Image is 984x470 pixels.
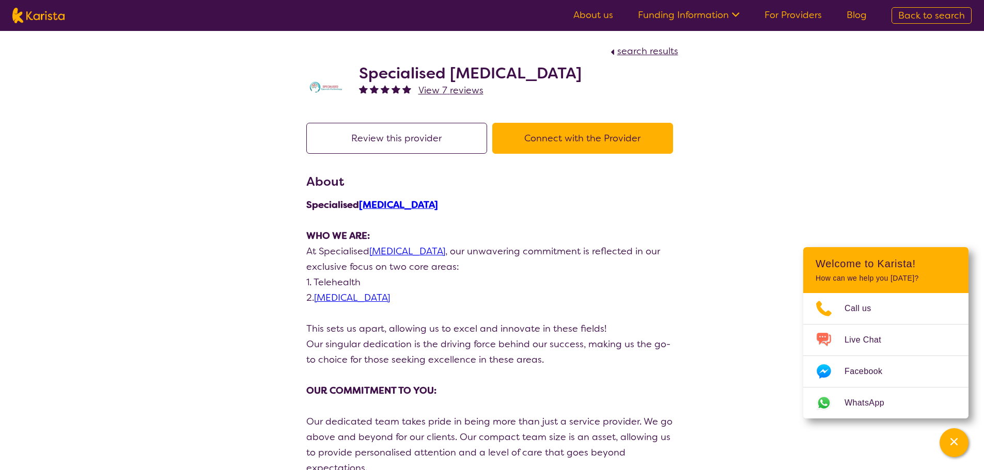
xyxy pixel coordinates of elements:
[306,290,678,305] p: 2.
[306,79,348,95] img: tc7lufxpovpqcirzzyzq.png
[845,301,884,316] span: Call us
[359,85,368,93] img: fullstar
[306,321,678,336] p: This sets us apart, allowing us to excel and innovate in these fields!
[370,85,379,93] img: fullstar
[573,9,613,21] a: About us
[369,245,445,257] a: [MEDICAL_DATA]
[306,230,370,242] strong: WHO WE ARE:
[306,336,678,367] p: Our singular dedication is the driving force behind our success, making us the go-to choice for t...
[392,85,400,93] img: fullstar
[402,85,411,93] img: fullstar
[306,132,492,144] a: Review this provider
[803,293,969,418] ul: Choose channel
[306,384,436,397] strong: OUR COMMITMENT TO YOU:
[617,45,678,57] span: search results
[638,9,740,21] a: Funding Information
[418,83,483,98] a: View 7 reviews
[306,172,678,191] h3: About
[898,9,965,22] span: Back to search
[306,274,678,290] p: 1. Telehealth
[359,199,438,211] a: [MEDICAL_DATA]
[845,395,897,411] span: WhatsApp
[940,428,969,457] button: Channel Menu
[847,9,867,21] a: Blog
[845,364,895,379] span: Facebook
[492,123,673,154] button: Connect with the Provider
[816,257,956,270] h2: Welcome to Karista!
[803,247,969,418] div: Channel Menu
[892,7,972,24] a: Back to search
[764,9,822,21] a: For Providers
[381,85,389,93] img: fullstar
[306,123,487,154] button: Review this provider
[816,274,956,283] p: How can we help you [DATE]?
[608,45,678,57] a: search results
[492,132,678,144] a: Connect with the Provider
[306,199,438,211] strong: Specialised
[359,64,582,83] h2: Specialised [MEDICAL_DATA]
[306,244,678,274] p: At Specialised , our unwavering commitment is reflected in our exclusive focus on two core areas:
[418,84,483,96] span: View 7 reviews
[845,332,894,348] span: Live Chat
[12,8,65,23] img: Karista logo
[314,291,390,304] a: [MEDICAL_DATA]
[803,387,969,418] a: Web link opens in a new tab.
